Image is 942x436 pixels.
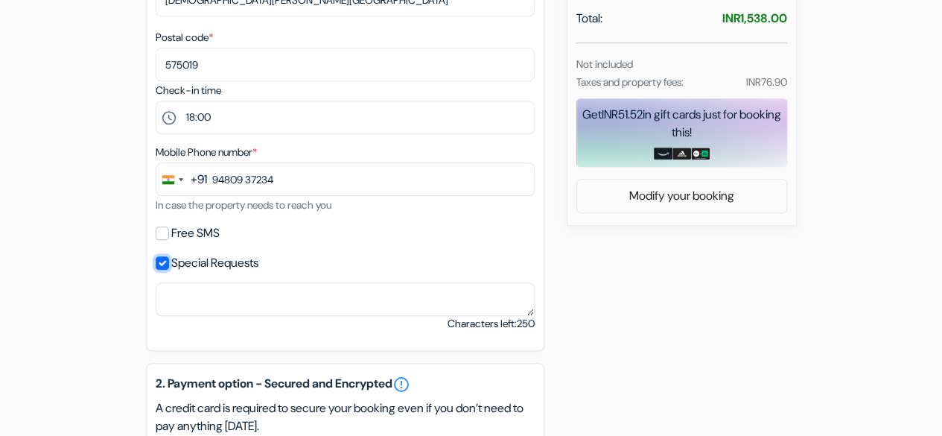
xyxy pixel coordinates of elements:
small: Not included [576,57,633,71]
label: Free SMS [171,223,220,244]
span: 250 [517,317,535,330]
img: uber-uber-eats-card.png [691,148,710,159]
button: Change country, selected India (+91) [156,163,207,195]
a: Modify your booking [577,182,786,210]
a: error_outline [392,376,410,394]
strong: INR1,538.00 [722,10,787,26]
small: INR76.90 [745,75,786,89]
label: Mobile Phone number [156,145,257,160]
span: INR51.52 [602,107,643,122]
label: Postal code [156,30,213,45]
span: Total: [576,10,602,28]
label: Special Requests [171,253,258,274]
div: Get in gift cards just for booking this! [576,106,787,142]
small: Characters left: [448,316,535,332]
img: amazon-card-no-text.png [654,148,672,159]
input: 81234 56789 [156,162,535,196]
label: Check-in time [156,83,221,98]
p: A credit card is required to secure your booking even if you don’t need to pay anything [DATE]. [156,399,535,435]
small: Taxes and property fees: [576,75,684,89]
small: In case the property needs to reach you [156,198,331,212]
img: adidas-card.png [672,148,691,159]
div: +91 [191,171,207,189]
h5: 2. Payment option - Secured and Encrypted [156,376,535,394]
